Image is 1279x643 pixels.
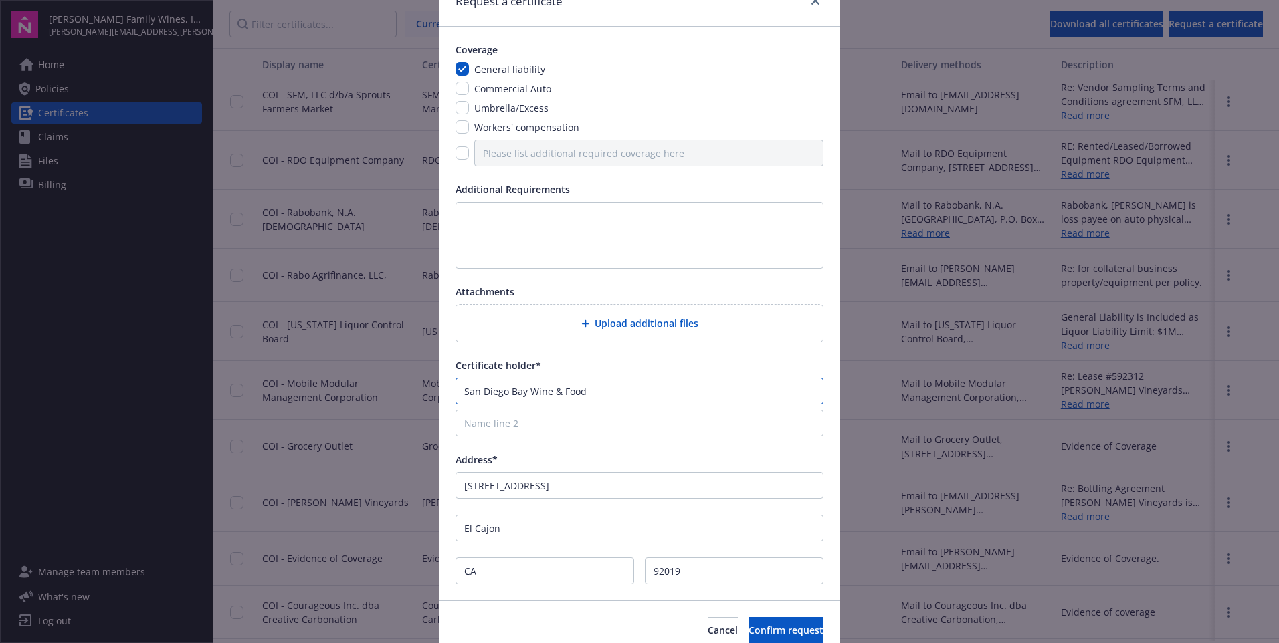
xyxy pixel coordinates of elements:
[474,82,551,95] span: Commercial Auto
[456,304,823,342] div: Upload additional files
[456,183,570,196] span: Additional Requirements
[474,121,579,134] span: Workers' compensation
[474,140,823,166] input: Please list additional required coverage here
[456,453,498,466] span: Address*
[456,378,823,404] input: Name line 1
[595,316,698,330] span: Upload additional files
[456,43,498,56] span: Coverage
[456,515,823,541] input: City
[456,557,634,584] input: State
[474,102,549,114] span: Umbrella/Excess
[456,359,541,372] span: Certificate holder*
[645,557,823,584] input: Zip
[456,285,514,298] span: Attachments
[708,624,738,636] span: Cancel
[456,410,823,436] input: Name line 2
[474,63,545,76] span: General liability
[456,472,823,499] input: Street
[749,624,823,636] span: Confirm request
